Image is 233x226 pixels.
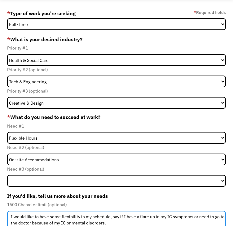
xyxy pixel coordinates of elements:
div: Priority #1 [7,44,226,52]
label: What is your desired industry? [7,34,226,44]
label: Type of work you're seeking [7,8,76,18]
div: 1500 Character limit (optional) [7,201,226,208]
div: Need #1 [7,122,226,130]
label: Required fields [194,9,226,16]
label: What do you need to succeed at work? [7,113,226,121]
div: Priority #3 (optional) [7,87,226,95]
div: Need #2 (optional) [7,144,226,151]
div: Priority #2 (optional) [7,66,226,73]
label: If you'd like, tell us more about your needs [7,191,226,201]
div: Need #3 (optional) [7,165,226,173]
